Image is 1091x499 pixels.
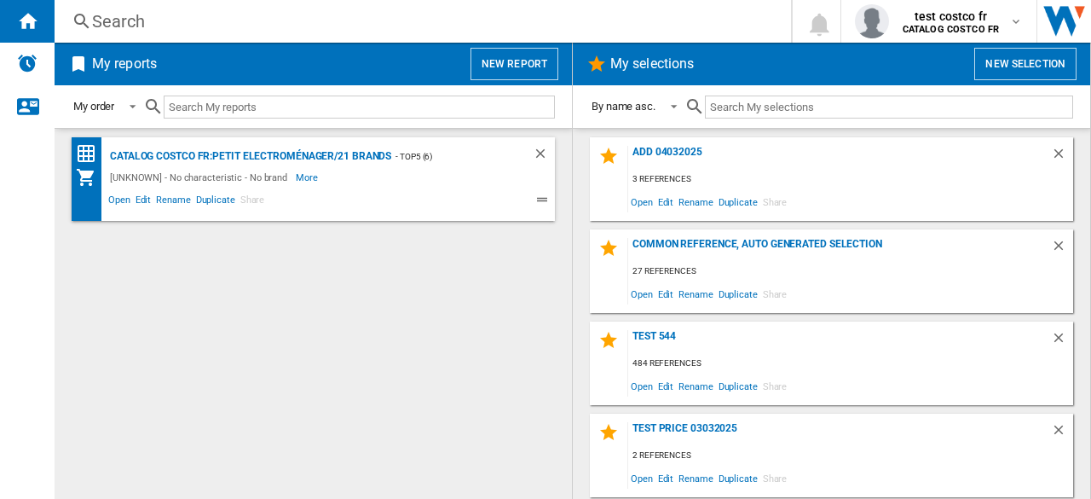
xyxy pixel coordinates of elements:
span: Rename [153,192,193,212]
span: Edit [133,192,154,212]
span: Duplicate [716,282,760,305]
div: My Assortment [76,167,106,188]
input: Search My selections [705,96,1073,119]
span: Edit [655,374,677,397]
span: Rename [676,467,715,490]
div: Delete [1051,146,1073,169]
span: Share [760,467,790,490]
div: 2 references [628,445,1073,467]
div: Delete [1051,238,1073,261]
span: Rename [676,374,715,397]
div: 484 references [628,353,1073,374]
div: 3 references [628,169,1073,190]
div: add 04032025 [628,146,1051,169]
span: Edit [655,282,677,305]
span: Rename [676,190,715,213]
span: Duplicate [193,192,238,212]
span: Open [628,190,655,213]
div: - TOP5 (6) [391,146,499,167]
span: Rename [676,282,715,305]
span: Share [760,282,790,305]
span: Open [106,192,133,212]
div: 27 references [628,261,1073,282]
span: Open [628,467,655,490]
span: Share [238,192,268,212]
div: test price 03032025 [628,422,1051,445]
span: Open [628,374,655,397]
div: Common reference, auto generated selection [628,238,1051,261]
h2: My reports [89,48,160,80]
input: Search My reports [164,96,555,119]
span: More [296,167,320,188]
span: Share [760,374,790,397]
span: Edit [655,190,677,213]
div: Test 544 [628,330,1051,353]
img: alerts-logo.svg [17,53,38,73]
div: Delete [1051,422,1073,445]
button: New report [470,48,558,80]
button: New selection [974,48,1077,80]
span: Duplicate [716,467,760,490]
b: CATALOG COSTCO FR [903,24,999,35]
div: Price Matrix [76,143,106,165]
span: Edit [655,467,677,490]
div: By name asc. [592,100,655,113]
div: My order [73,100,114,113]
img: profile.jpg [855,4,889,38]
div: Search [92,9,747,33]
span: Duplicate [716,374,760,397]
div: Delete [533,146,555,167]
div: [UNKNOWN] - No characteristic - No brand [106,167,296,188]
div: CATALOG COSTCO FR:Petit electroménager/21 brands [106,146,391,167]
span: test costco fr [903,8,999,25]
span: Share [760,190,790,213]
span: Open [628,282,655,305]
span: Duplicate [716,190,760,213]
div: Delete [1051,330,1073,353]
h2: My selections [607,48,697,80]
